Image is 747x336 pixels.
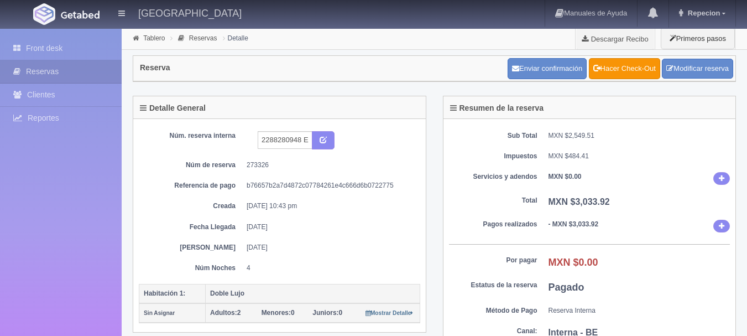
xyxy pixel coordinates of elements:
[147,223,236,232] dt: Fecha Llegada
[247,201,412,211] dd: [DATE] 10:43 pm
[247,263,412,273] dd: 4
[220,33,251,43] li: Detalle
[138,6,242,19] h4: [GEOGRAPHIC_DATA]
[61,11,100,19] img: Getabed
[147,131,236,141] dt: Núm. reserva interna
[247,161,412,170] dd: 273326
[143,34,165,42] a: Tablero
[206,284,420,303] th: Doble Lujo
[247,243,412,252] dd: [DATE]
[576,28,655,50] a: Descargar Recibo
[262,309,291,317] strong: Menores:
[210,309,241,317] span: 2
[662,59,733,79] a: Modificar reserva
[449,131,537,141] dt: Sub Total
[589,58,660,79] a: Hacer Check-Out
[549,152,730,161] dd: MXN $484.41
[247,223,412,232] dd: [DATE]
[247,181,412,190] dd: b76657b2a7d4872c07784261e4c666d6b0722775
[449,327,537,336] dt: Canal:
[549,131,730,141] dd: MXN $2,549.51
[549,306,730,316] dd: Reserva Interna
[549,173,582,180] b: MXN $0.00
[365,309,414,317] a: Mostrar Detalle
[262,309,295,317] span: 0
[312,309,338,317] strong: Juniors:
[147,161,236,170] dt: Núm de reserva
[449,256,537,265] dt: Por pagar
[449,196,537,205] dt: Total
[449,281,537,290] dt: Estatus de la reserva
[147,243,236,252] dt: [PERSON_NAME]
[549,220,599,228] b: - MXN $3,033.92
[661,28,735,49] button: Primeros pasos
[33,3,55,25] img: Getabed
[508,58,587,79] button: Enviar confirmación
[549,282,584,293] b: Pagado
[312,309,342,317] span: 0
[144,290,185,297] b: Habitación 1:
[450,104,544,112] h4: Resumen de la reserva
[549,197,610,206] b: MXN $3,033.92
[147,181,236,190] dt: Referencia de pago
[189,34,217,42] a: Reservas
[685,9,720,17] span: Repecion
[140,64,170,72] h4: Reserva
[449,152,537,161] dt: Impuestos
[140,104,206,112] h4: Detalle General
[549,257,598,268] b: MXN $0.00
[449,172,537,182] dt: Servicios y adendos
[210,309,237,317] strong: Adultos:
[147,201,236,211] dt: Creada
[147,263,236,273] dt: Núm Noches
[449,306,537,316] dt: Método de Pago
[365,310,414,316] small: Mostrar Detalle
[144,310,175,316] small: Sin Asignar
[449,220,537,229] dt: Pagos realizados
